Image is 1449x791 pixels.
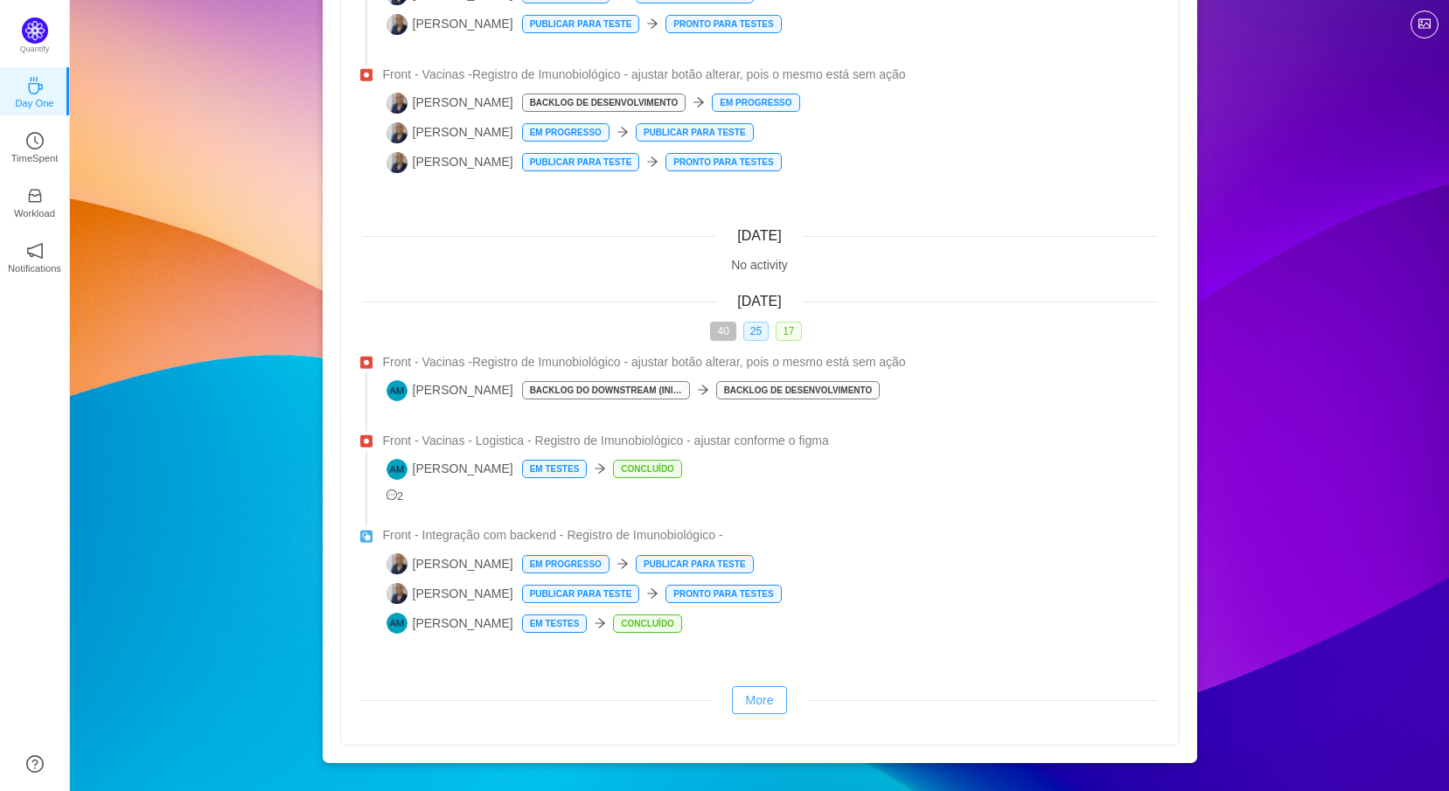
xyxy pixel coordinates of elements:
[26,242,44,260] i: icon: notification
[26,247,44,265] a: icon: notificationNotifications
[387,93,513,114] span: [PERSON_NAME]
[26,82,44,100] a: icon: coffeeDay One
[387,14,513,35] span: [PERSON_NAME]
[387,459,513,480] span: [PERSON_NAME]
[693,96,705,108] i: icon: arrow-right
[387,613,408,634] img: AH
[26,192,44,210] a: icon: inboxWorkload
[383,353,906,371] span: Front - Vacinas -Registro de Imunobiológico - ajustar botão alterar, pois o mesmo está sem ação
[26,755,44,773] a: icon: question-circle
[776,322,801,341] span: 17
[387,122,408,143] img: PW
[11,150,59,166] p: TimeSpent
[523,16,639,32] p: PUBLICAR PARA TESTE
[737,294,781,309] span: [DATE]
[523,154,639,170] p: PUBLICAR PARA TESTE
[387,583,513,604] span: [PERSON_NAME]
[387,14,408,35] img: PW
[637,124,753,141] p: PUBLICAR PARA TESTE
[523,124,609,141] p: EM PROGRESSO
[617,126,629,138] i: icon: arrow-right
[387,93,408,114] img: PW
[14,205,55,221] p: Workload
[383,526,723,545] span: Front - Integração com backend - Registro de Imunobiológico -
[15,95,53,111] p: Day One
[713,94,798,111] p: EM PROGRESSO
[26,77,44,94] i: icon: coffee
[383,353,1158,371] a: Front - Vacinas -Registro de Imunobiológico - ajustar botão alterar, pois o mesmo está sem ação
[387,122,513,143] span: [PERSON_NAME]
[717,382,880,399] p: BACKLOG DE DESENVOLVIMENTO
[523,556,609,572] p: EM PROGRESSO
[387,380,408,401] img: AH
[387,380,513,401] span: [PERSON_NAME]
[387,489,398,501] i: icon: message
[26,137,44,155] a: icon: clock-circleTimeSpent
[637,556,753,572] p: PUBLICAR PARA TESTE
[743,322,769,341] span: 25
[362,256,1158,274] div: No activity
[387,490,404,503] span: 2
[1411,10,1439,38] button: icon: picture
[20,44,50,56] p: Quantify
[646,156,658,168] i: icon: arrow-right
[666,16,780,32] p: Pronto para Testes
[387,553,513,574] span: [PERSON_NAME]
[383,432,1158,450] a: Front - Vacinas - Logistica - Registro de Imunobiológico - ajustar conforme o figma
[383,432,829,450] span: Front - Vacinas - Logistica - Registro de Imunobiológico - ajustar conforme o figma
[737,228,781,243] span: [DATE]
[614,615,681,632] p: CONCLUÍDO
[594,617,606,629] i: icon: arrow-right
[666,586,780,602] p: Pronto para Testes
[523,382,689,399] p: BACKLOG DO DOWNSTREAM (INICIAÇÃO)
[387,152,408,173] img: PW
[383,66,906,84] span: Front - Vacinas -Registro de Imunobiológico - ajustar botão alterar, pois o mesmo está sem ação
[732,686,788,714] button: More
[614,461,681,477] p: CONCLUÍDO
[594,462,606,475] i: icon: arrow-right
[387,583,408,604] img: PW
[22,17,48,44] img: Quantify
[387,152,513,173] span: [PERSON_NAME]
[646,587,658,600] i: icon: arrow-right
[617,558,629,570] i: icon: arrow-right
[646,17,658,30] i: icon: arrow-right
[666,154,780,170] p: Pronto para Testes
[523,615,587,632] p: EM TESTES
[387,553,408,574] img: PW
[26,187,44,205] i: icon: inbox
[383,526,1158,545] a: Front - Integração com backend - Registro de Imunobiológico -
[523,94,686,111] p: BACKLOG DE DESENVOLVIMENTO
[8,260,61,276] p: Notifications
[523,586,639,602] p: PUBLICAR PARA TESTE
[383,66,1158,84] a: Front - Vacinas -Registro de Imunobiológico - ajustar botão alterar, pois o mesmo está sem ação
[697,384,709,396] i: icon: arrow-right
[523,461,587,477] p: EM TESTES
[26,132,44,149] i: icon: clock-circle
[387,613,513,634] span: [PERSON_NAME]
[387,459,408,480] img: AH
[710,322,735,341] span: 40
